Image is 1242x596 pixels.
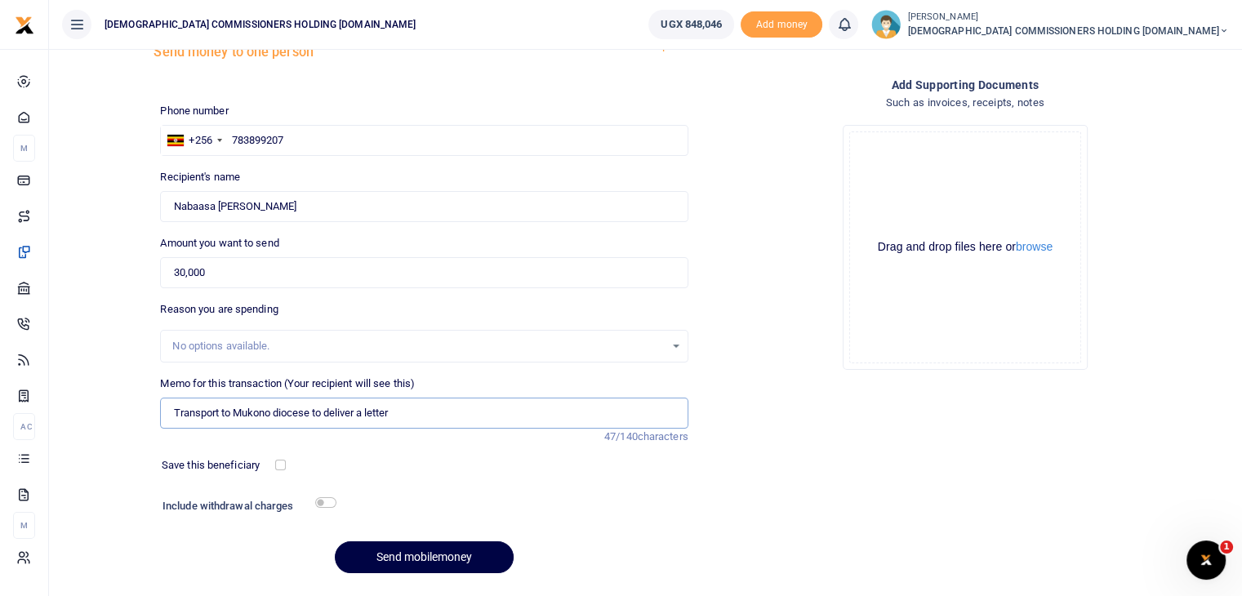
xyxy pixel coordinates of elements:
div: Uganda: +256 [161,126,226,155]
iframe: Intercom live chat [1186,540,1226,580]
li: M [13,512,35,539]
input: Enter phone number [160,125,688,156]
div: No options available. [172,338,664,354]
input: Enter extra information [160,398,688,429]
input: UGX [160,257,688,288]
span: 47/140 [604,430,638,443]
div: File Uploader [843,125,1088,370]
span: [DEMOGRAPHIC_DATA] COMMISSIONERS HOLDING [DOMAIN_NAME] [907,24,1229,38]
label: Save this beneficiary [162,457,260,474]
li: Toup your wallet [741,11,822,38]
div: +256 [189,132,211,149]
button: browse [1016,241,1053,252]
li: Ac [13,413,35,440]
span: 1 [1220,540,1233,554]
label: Amount you want to send [160,235,278,251]
div: Drag and drop files here or [850,239,1080,255]
small: [PERSON_NAME] [907,11,1229,24]
img: logo-small [15,16,34,35]
a: UGX 848,046 [648,10,734,39]
button: Send mobilemoney [335,541,514,573]
li: Wallet ballance [642,10,741,39]
h4: Add supporting Documents [701,76,1229,94]
span: [DEMOGRAPHIC_DATA] COMMISSIONERS HOLDING [DOMAIN_NAME] [98,17,422,32]
h5: Send money to one person [154,44,557,60]
h6: Include withdrawal charges [162,500,329,513]
input: Loading name... [160,191,688,222]
label: Recipient's name [160,169,240,185]
label: Reason you are spending [160,301,278,318]
a: logo-small logo-large logo-large [15,18,34,30]
a: profile-user [PERSON_NAME] [DEMOGRAPHIC_DATA] COMMISSIONERS HOLDING [DOMAIN_NAME] [871,10,1229,39]
a: Add money [741,17,822,29]
label: Phone number [160,103,228,119]
span: UGX 848,046 [661,16,722,33]
li: M [13,135,35,162]
span: characters [638,430,688,443]
img: profile-user [871,10,901,39]
label: Memo for this transaction (Your recipient will see this) [160,376,415,392]
h4: Such as invoices, receipts, notes [701,94,1229,112]
span: Add money [741,11,822,38]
